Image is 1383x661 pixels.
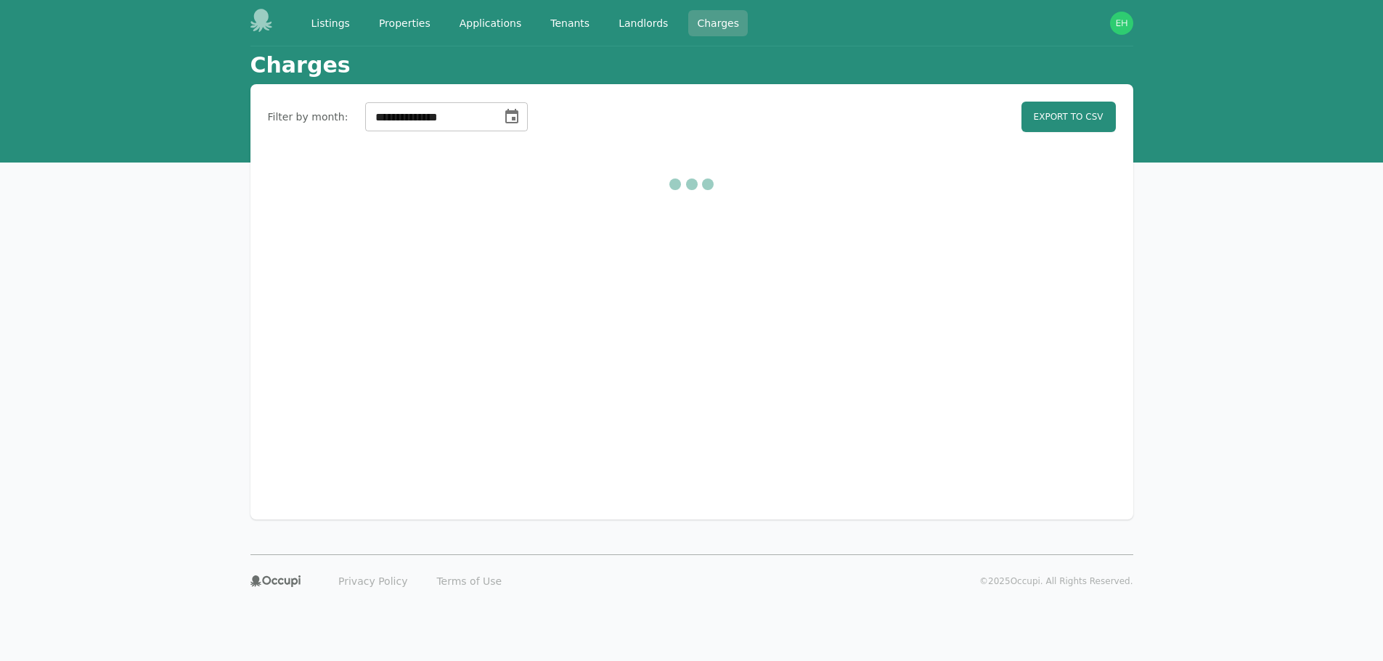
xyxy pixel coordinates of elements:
label: Filter by month: [268,110,348,124]
button: Choose date, selected date is Sep 1, 2025 [497,102,526,131]
a: Export to CSV [1021,102,1116,132]
a: Terms of Use [428,570,510,593]
a: Applications [451,10,531,36]
a: Listings [303,10,359,36]
a: Landlords [610,10,677,36]
a: Properties [370,10,439,36]
h1: Charges [250,52,351,78]
a: Privacy Policy [330,570,416,593]
a: Tenants [542,10,598,36]
p: © 2025 Occupi. All Rights Reserved. [979,575,1133,587]
a: Charges [688,10,748,36]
